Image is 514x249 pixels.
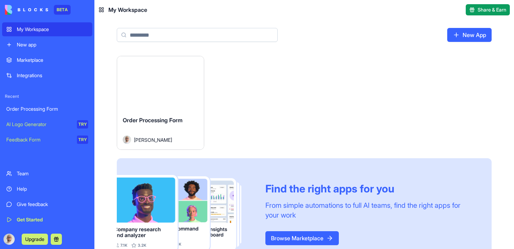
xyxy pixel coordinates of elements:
div: Find the right apps for you [265,182,475,195]
div: TRY [77,120,88,129]
a: Marketplace [2,53,92,67]
div: Give feedback [17,201,88,208]
a: AI Logo GeneratorTRY [2,117,92,131]
button: Share & Earn [466,4,510,15]
img: Avatar [123,136,131,144]
a: Feedback FormTRY [2,133,92,147]
div: My Workspace [17,26,88,33]
a: Order Processing Form [2,102,92,116]
span: Share & Earn [478,6,506,13]
div: Marketplace [17,57,88,64]
a: Help [2,182,92,196]
div: New app [17,41,88,48]
a: BETA [5,5,71,15]
a: Team [2,167,92,181]
div: Team [17,170,88,177]
a: My Workspace [2,22,92,36]
a: New app [2,38,92,52]
a: Order Processing FormAvatar[PERSON_NAME] [117,56,204,150]
a: Integrations [2,68,92,82]
div: TRY [77,136,88,144]
a: Give feedback [2,197,92,211]
a: Get Started [2,213,92,227]
div: Order Processing Form [6,105,88,112]
div: Help [17,185,88,192]
button: Upgrade [22,234,48,245]
span: Recent [2,94,92,99]
div: BETA [54,5,71,15]
span: [PERSON_NAME] [134,136,172,144]
img: ACg8ocIJNhwo30g_AK7p57zbrmlRAZNv106oMQBf6fPOzvY8GAf-Eig=s96-c [3,234,15,245]
img: logo [5,5,48,15]
div: Feedback Form [6,136,72,143]
a: New App [447,28,492,42]
a: Browse Marketplace [265,231,339,245]
div: From simple automations to full AI teams, find the right apps for your work [265,200,475,220]
div: AI Logo Generator [6,121,72,128]
a: Upgrade [22,235,48,242]
div: Get Started [17,216,88,223]
div: Integrations [17,72,88,79]
span: My Workspace [108,6,147,14]
span: Order Processing Form [123,117,183,124]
